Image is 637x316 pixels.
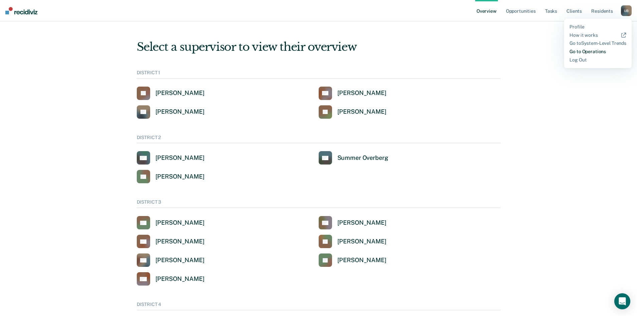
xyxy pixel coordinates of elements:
a: Go to Operations [569,49,626,55]
a: [PERSON_NAME] [319,253,387,267]
a: [PERSON_NAME] [319,235,387,248]
a: [PERSON_NAME] [137,170,205,183]
a: [PERSON_NAME] [319,105,387,119]
a: [PERSON_NAME] [137,151,205,165]
div: DISTRICT 2 [137,135,501,143]
a: Go toSystem-Level Trends [569,40,626,46]
div: [PERSON_NAME] [155,89,205,97]
a: [PERSON_NAME] [319,87,387,100]
div: DISTRICT 1 [137,70,501,79]
div: DISTRICT 3 [137,199,501,208]
a: [PERSON_NAME] [137,235,205,248]
div: [PERSON_NAME] [155,108,205,116]
div: [PERSON_NAME] [155,154,205,162]
a: Log Out [569,57,626,63]
div: [PERSON_NAME] [337,108,387,116]
div: [PERSON_NAME] [155,256,205,264]
div: [PERSON_NAME] [155,238,205,245]
a: [PERSON_NAME] [137,272,205,286]
img: Recidiviz [5,7,37,14]
div: [PERSON_NAME] [337,219,387,227]
div: U B [621,5,632,16]
div: [PERSON_NAME] [337,89,387,97]
a: [PERSON_NAME] [137,105,205,119]
div: Open Intercom Messenger [614,293,630,309]
a: [PERSON_NAME] [137,216,205,229]
div: [PERSON_NAME] [155,173,205,181]
a: Profile [569,24,626,30]
div: Summer Overberg [337,154,388,162]
a: [PERSON_NAME] [137,253,205,267]
div: [PERSON_NAME] [155,275,205,283]
button: UB [621,5,632,16]
a: Summer Overberg [319,151,388,165]
div: DISTRICT 4 [137,302,501,310]
div: [PERSON_NAME] [155,219,205,227]
a: [PERSON_NAME] [137,87,205,100]
a: [PERSON_NAME] [319,216,387,229]
div: Select a supervisor to view their overview [137,40,501,54]
div: [PERSON_NAME] [337,256,387,264]
a: How it works [569,32,626,38]
div: [PERSON_NAME] [337,238,387,245]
